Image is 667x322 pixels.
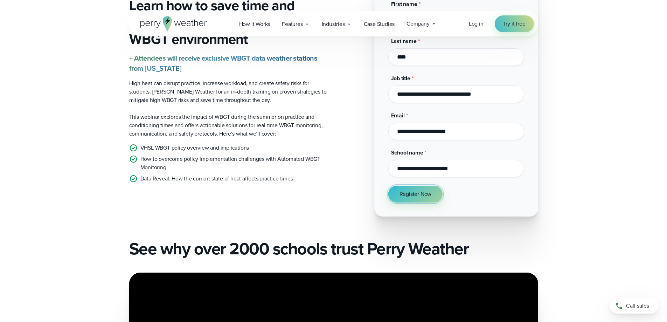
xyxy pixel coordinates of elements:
span: Try it free [503,20,526,28]
span: Call sales [626,302,649,310]
span: Job title [391,74,410,82]
span: School name [391,149,423,157]
a: Try it free [495,15,534,32]
a: How it Works [233,17,276,31]
span: Company [407,20,430,28]
span: How it Works [239,20,270,28]
a: Call sales [610,298,659,314]
h2: See why over 2000 schools trust Perry Weather [129,239,538,259]
span: Features [282,20,303,28]
span: Industries [322,20,345,28]
p: This webinar explores the impact of WBGT during the summer on practice and conditioning times and... [129,113,328,138]
span: Register Now [399,190,432,198]
p: VHSL WBGT policy overview and implications [140,144,249,152]
strong: + Attendees will receive exclusive WBGT data weather stations from [US_STATE] [129,53,318,74]
p: Data Reveal: How the current state of heat affects practice times [140,174,293,183]
a: Case Studies [358,17,401,31]
span: Email [391,111,405,119]
p: How to overcome policy implementation challenges with Automated WBGT Monitoring [140,155,328,172]
span: Case Studies [364,20,395,28]
span: Last name [391,37,417,45]
a: Log in [469,20,484,28]
button: Register Now [388,186,443,203]
p: High heat can disrupt practice, increase workload, and create safety risks for students. [PERSON_... [129,79,328,104]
